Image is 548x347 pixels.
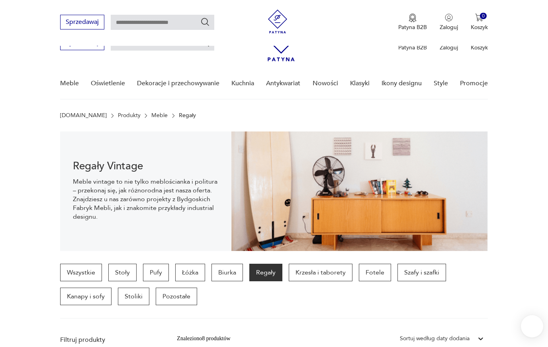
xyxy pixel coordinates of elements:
[137,68,219,99] a: Dekoracje i przechowywanie
[151,112,168,119] a: Meble
[73,177,218,221] p: Meble vintage to nie tylko meblościanka i politura – przekonaj się, jak różnorodna jest nasza ofe...
[398,14,427,31] a: Ikona medaluPatyna B2B
[60,20,104,25] a: Sprzedawaj
[400,334,470,343] div: Sortuj według daty dodania
[460,68,488,99] a: Promocje
[289,264,352,281] a: Krzesła i taborety
[398,24,427,31] p: Patyna B2B
[118,288,149,305] a: Stoliki
[156,288,197,305] a: Pozostałe
[231,131,488,251] img: dff48e7735fce9207bfd6a1aaa639af4.png
[60,15,104,29] button: Sprzedawaj
[249,264,282,281] a: Regały
[60,288,112,305] a: Kanapy i sofy
[143,264,169,281] a: Pufy
[440,44,458,51] p: Zaloguj
[118,112,141,119] a: Produkty
[434,68,448,99] a: Style
[521,315,543,337] iframe: Smartsupp widget button
[60,41,104,46] a: Sprzedawaj
[471,14,488,31] button: 0Koszyk
[350,68,370,99] a: Klasyki
[266,10,290,33] img: Patyna - sklep z meblami i dekoracjami vintage
[440,24,458,31] p: Zaloguj
[471,24,488,31] p: Koszyk
[440,14,458,31] button: Zaloguj
[359,264,391,281] a: Fotele
[445,14,453,22] img: Ikonka użytkownika
[211,264,243,281] a: Biurka
[73,161,218,171] h1: Regały Vintage
[60,68,79,99] a: Meble
[398,14,427,31] button: Patyna B2B
[266,68,300,99] a: Antykwariat
[475,14,483,22] img: Ikona koszyka
[179,112,196,119] p: Regały
[397,264,446,281] a: Szafy i szafki
[175,264,205,281] a: Łóżka
[91,68,125,99] a: Oświetlenie
[409,14,417,22] img: Ikona medalu
[480,13,487,20] div: 0
[200,17,210,27] button: Szukaj
[382,68,422,99] a: Ikony designu
[231,68,254,99] a: Kuchnia
[108,264,137,281] a: Stoły
[398,44,427,51] p: Patyna B2B
[60,264,102,281] a: Wszystkie
[60,335,158,344] p: Filtruj produkty
[177,334,230,343] div: Znaleziono 8 produktów
[313,68,338,99] a: Nowości
[60,112,107,119] a: [DOMAIN_NAME]
[471,44,488,51] p: Koszyk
